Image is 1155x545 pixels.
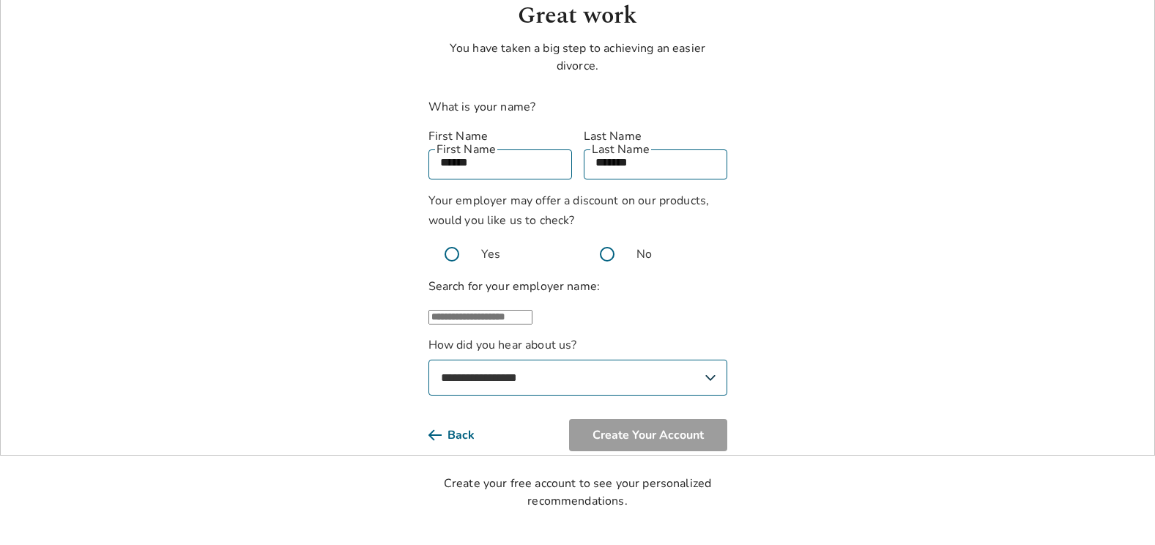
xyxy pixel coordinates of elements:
[428,360,727,396] select: How did you hear about us?
[428,336,727,396] label: How did you hear about us?
[1082,475,1155,545] iframe: Chat Widget
[636,245,652,263] span: No
[428,475,727,510] div: Create your free account to see your personalized recommendations.
[428,278,601,294] label: Search for your employer name:
[569,419,727,451] button: Create Your Account
[481,245,500,263] span: Yes
[584,127,727,145] label: Last Name
[428,127,572,145] label: First Name
[428,193,710,229] span: Your employer may offer a discount on our products, would you like us to check?
[428,40,727,75] p: You have taken a big step to achieving an easier divorce.
[428,419,498,451] button: Back
[428,99,536,115] label: What is your name?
